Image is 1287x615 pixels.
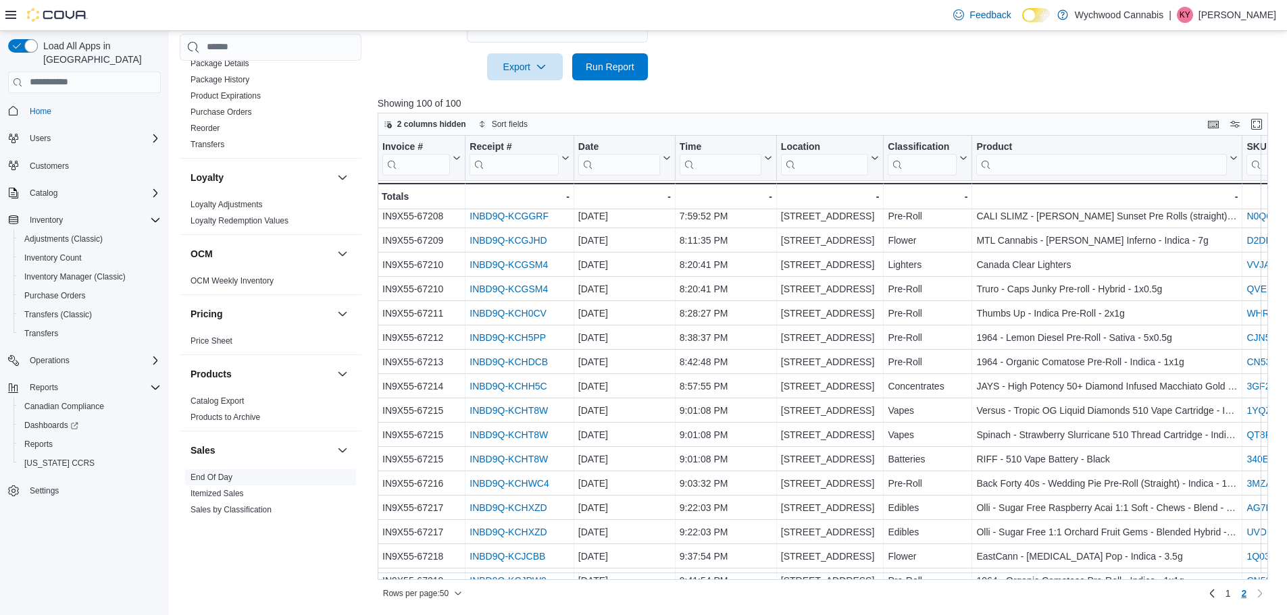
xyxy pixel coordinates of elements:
div: - [976,188,1238,205]
div: Kristina Yin [1177,7,1193,23]
button: Location [781,140,880,175]
button: Settings [3,481,166,500]
span: Itemized Sales [191,488,244,499]
div: [STREET_ADDRESS] [781,354,880,370]
span: Users [30,133,51,144]
div: [STREET_ADDRESS] [781,475,880,491]
a: INBD9Q-KCGSM4 [470,259,548,270]
div: [STREET_ADDRESS] [781,232,880,248]
div: [STREET_ADDRESS] [781,257,880,273]
button: Inventory [3,211,166,230]
div: IN9X55-67217 [382,524,461,540]
div: 9:22:03 PM [680,500,772,516]
span: Run Report [586,60,634,74]
h3: OCM [191,247,213,261]
div: Batteries [888,451,967,467]
a: Canadian Compliance [19,398,109,415]
button: Run Report [572,53,648,80]
a: Transfers (Classic) [19,306,97,323]
span: KY [1180,7,1190,23]
div: Time [680,140,761,175]
span: Adjustments (Classic) [19,231,161,247]
div: 9:03:32 PM [680,475,772,491]
span: 1 [1226,587,1231,600]
div: [STREET_ADDRESS] [781,402,880,419]
button: Adjustments (Classic) [14,230,166,248]
div: IN9X55-67210 [382,281,461,297]
a: Loyalty Redemption Values [191,216,288,225]
div: [DATE] [578,451,671,467]
div: 8:11:35 PM [680,232,772,248]
span: Catalog [30,188,57,198]
a: INBD9Q-KCHXZD [470,527,547,537]
button: Sort fields [473,116,533,132]
div: Truro - Caps Junky Pre-roll - Hybrid - 1x0.5g [976,281,1238,297]
a: INBD9Q-KCH5PP [470,332,546,343]
span: Inventory Manager (Classic) [19,269,161,285]
span: Purchase Orders [24,290,86,301]
button: Date [578,140,671,175]
div: [DATE] [578,427,671,443]
button: Products [191,367,332,381]
button: OCM [191,247,332,261]
button: Users [24,130,56,146]
span: Washington CCRS [19,455,161,471]
div: - [470,188,570,205]
div: 1964 - Organic Comatose Pre-Roll - Indica - 1x1g [976,354,1238,370]
span: Reorder [191,123,220,134]
span: Load All Apps in [GEOGRAPHIC_DATA] [38,39,161,66]
div: Receipt # [470,140,559,153]
div: CALI SLIMZ - [PERSON_NAME] Sunset Pre Rolls (straight) - Sativa - 10x0.35g [976,208,1238,224]
button: Reports [3,378,166,397]
div: Pre-Roll [888,305,967,321]
div: [STREET_ADDRESS] [781,378,880,394]
div: Edibles [888,524,967,540]
div: [STREET_ADDRESS] [781,281,880,297]
button: Export [487,53,563,80]
a: Page 1 of 2 [1220,583,1236,604]
a: INBD9Q-KCHT8W [470,454,548,464]
div: Pre-Roll [888,329,967,346]
div: IN9X55-67212 [382,329,461,346]
div: Location [781,140,869,175]
a: Feedback [948,1,1016,28]
button: Inventory [24,212,68,228]
span: Transfers [19,325,161,342]
div: IN9X55-67209 [382,232,461,248]
a: Dashboards [14,416,166,435]
div: Invoice # [382,140,450,175]
div: - [888,188,967,205]
div: [DATE] [578,305,671,321]
div: Receipt # URL [470,140,559,175]
span: Sales by Classification [191,504,272,515]
button: [US_STATE] CCRS [14,454,166,473]
div: - [680,188,772,205]
span: Home [30,106,51,117]
a: Products to Archive [191,412,260,422]
span: 2 [1241,587,1246,600]
div: Date [578,140,660,175]
span: Inventory Count [24,252,82,263]
div: OCM [180,273,361,294]
p: Wychwood Cannabis [1075,7,1163,23]
button: Users [3,129,166,148]
div: IN9X55-67215 [382,451,461,467]
button: Pricing [191,307,332,321]
span: Package Details [191,58,249,69]
div: IN9X55-67213 [382,354,461,370]
a: Itemized Sales [191,489,244,498]
div: IN9X55-67215 [382,427,461,443]
span: Users [24,130,161,146]
nav: Complex example [8,96,161,536]
div: Classification [888,140,957,175]
span: Reports [24,439,53,450]
div: Pre-Roll [888,475,967,491]
a: Catalog Export [191,396,244,406]
div: IN9X55-67215 [382,402,461,419]
div: JAYS - High Potency 50+ Diamond Infused Macchiato Gold Pre-Rolls - Hybrid - 3x0.5g [976,378,1238,394]
button: Operations [3,351,166,370]
div: Pricing [180,333,361,354]
div: Product [976,140,1227,153]
span: Products to Archive [191,412,260,423]
div: [STREET_ADDRESS] [781,524,880,540]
